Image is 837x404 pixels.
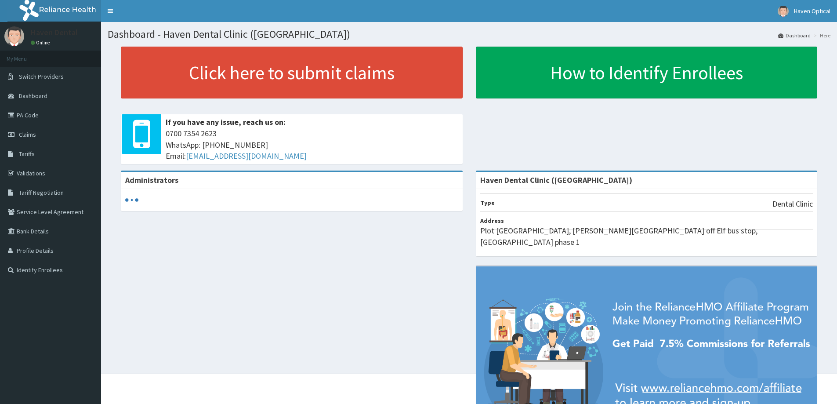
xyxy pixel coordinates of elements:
span: Dashboard [19,92,47,100]
img: User Image [778,6,789,17]
b: If you have any issue, reach us on: [166,117,286,127]
span: Claims [19,131,36,138]
p: Haven Dental [31,29,78,36]
span: 0700 7354 2623 WhatsApp: [PHONE_NUMBER] Email: [166,128,458,162]
p: Dental Clinic [772,198,813,210]
strong: Haven Dental Clinic ([GEOGRAPHIC_DATA]) [480,175,632,185]
img: User Image [4,26,24,46]
a: Dashboard [778,32,811,39]
li: Here [812,32,830,39]
b: Administrators [125,175,178,185]
a: Click here to submit claims [121,47,463,98]
a: [EMAIL_ADDRESS][DOMAIN_NAME] [186,151,307,161]
b: Address [480,217,504,225]
p: Plot [GEOGRAPHIC_DATA], [PERSON_NAME][GEOGRAPHIC_DATA] off Elf bus stop, [GEOGRAPHIC_DATA] phase 1 [480,225,813,247]
span: Haven Optical [794,7,830,15]
a: Online [31,40,52,46]
b: Type [480,199,495,207]
span: Tariffs [19,150,35,158]
a: How to Identify Enrollees [476,47,818,98]
svg: audio-loading [125,193,138,207]
span: Switch Providers [19,73,64,80]
span: Tariff Negotiation [19,189,64,197]
h1: Dashboard - Haven Dental Clinic ([GEOGRAPHIC_DATA]) [108,29,830,40]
